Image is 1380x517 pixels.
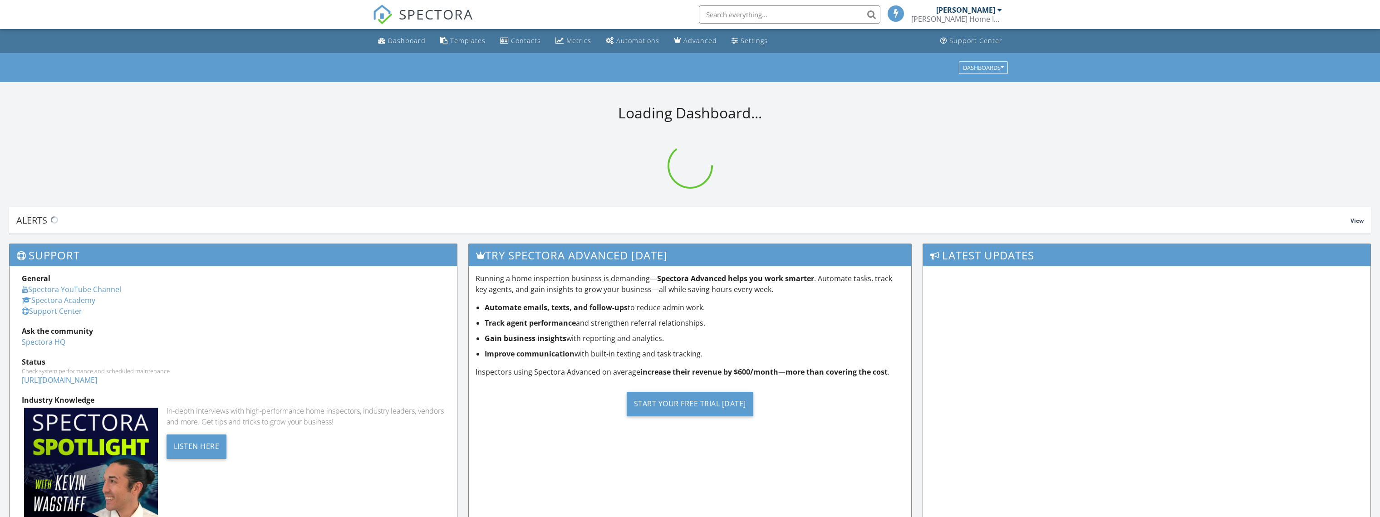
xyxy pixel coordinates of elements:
[373,5,393,24] img: The Best Home Inspection Software - Spectora
[476,366,904,377] p: Inspectors using Spectora Advanced on average .
[22,356,445,367] div: Status
[936,5,995,15] div: [PERSON_NAME]
[22,395,445,405] div: Industry Knowledge
[496,33,545,49] a: Contacts
[670,33,721,49] a: Advanced
[566,36,591,45] div: Metrics
[22,284,121,294] a: Spectora YouTube Channel
[167,434,227,459] div: Listen Here
[374,33,429,49] a: Dashboard
[22,375,97,385] a: [URL][DOMAIN_NAME]
[485,318,576,328] strong: Track agent performance
[728,33,771,49] a: Settings
[373,12,473,31] a: SPECTORA
[657,273,814,283] strong: Spectora Advanced helps you work smarter
[437,33,489,49] a: Templates
[469,244,911,266] h3: Try spectora advanced [DATE]
[476,273,904,295] p: Running a home inspection business is demanding— . Automate tasks, track key agents, and gain ins...
[552,33,595,49] a: Metrics
[22,306,82,316] a: Support Center
[167,441,227,451] a: Listen Here
[1351,217,1364,224] span: View
[22,337,65,347] a: Spectora HQ
[949,36,1002,45] div: Support Center
[485,302,628,312] strong: Automate emails, texts, and follow-ups
[923,244,1370,266] h3: Latest Updates
[485,333,566,343] strong: Gain business insights
[10,244,457,266] h3: Support
[399,5,473,24] span: SPECTORA
[602,33,663,49] a: Automations (Basic)
[741,36,768,45] div: Settings
[485,348,904,359] li: with built-in texting and task tracking.
[22,326,445,337] div: Ask the community
[485,317,904,328] li: and strengthen referral relationships.
[640,367,888,377] strong: increase their revenue by $600/month—more than covering the cost
[388,36,426,45] div: Dashboard
[22,367,445,375] div: Check system performance and scheduled maintenance.
[959,61,1008,74] button: Dashboards
[16,214,1351,226] div: Alerts
[616,36,659,45] div: Automations
[167,405,445,427] div: In-depth interviews with high-performance home inspectors, industry leaders, vendors and more. Ge...
[699,5,880,24] input: Search everything...
[485,302,904,313] li: to reduce admin work.
[911,15,1002,24] div: Haines Home Inspections, LLC
[22,295,95,305] a: Spectora Academy
[450,36,486,45] div: Templates
[683,36,717,45] div: Advanced
[511,36,541,45] div: Contacts
[22,273,50,283] strong: General
[476,385,904,423] a: Start Your Free Trial [DATE]
[963,64,1004,71] div: Dashboards
[627,392,753,416] div: Start Your Free Trial [DATE]
[485,333,904,344] li: with reporting and analytics.
[937,33,1006,49] a: Support Center
[485,349,575,359] strong: Improve communication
